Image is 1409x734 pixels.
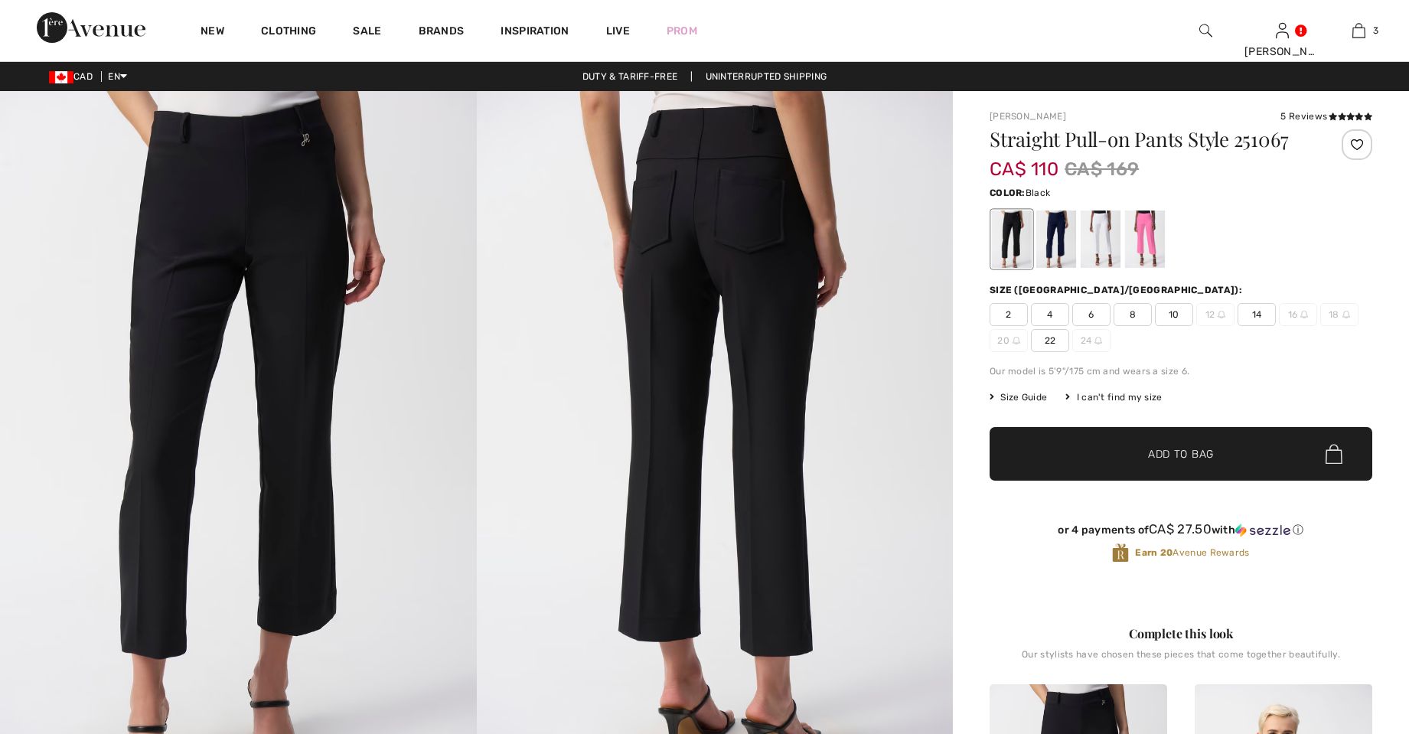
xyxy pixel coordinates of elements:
[1311,619,1394,657] iframe: Opens a widget where you can find more information
[1094,337,1102,344] img: ring-m.svg
[990,522,1372,537] div: or 4 payments of with
[990,303,1028,326] span: 2
[49,71,73,83] img: Canadian Dollar
[1235,524,1290,537] img: Sezzle
[1135,546,1249,559] span: Avenue Rewards
[1373,24,1378,38] span: 3
[1149,521,1212,537] span: CA$ 27.50
[1342,311,1350,318] img: ring-m.svg
[1279,303,1317,326] span: 16
[261,24,316,41] a: Clothing
[1320,303,1358,326] span: 18
[1065,155,1139,183] span: CA$ 169
[990,364,1372,378] div: Our model is 5'9"/175 cm and wears a size 6.
[1072,303,1111,326] span: 6
[1081,210,1120,268] div: Off White
[1155,303,1193,326] span: 10
[990,329,1028,352] span: 20
[1112,543,1129,563] img: Avenue Rewards
[1065,390,1162,404] div: I can't find my size
[1352,21,1365,40] img: My Bag
[1280,109,1372,123] div: 5 Reviews
[990,522,1372,543] div: or 4 payments ofCA$ 27.50withSezzle Click to learn more about Sezzle
[201,24,224,41] a: New
[990,129,1309,149] h1: Straight Pull-on Pants Style 251067
[667,23,697,39] a: Prom
[419,24,465,41] a: Brands
[353,24,381,41] a: Sale
[1326,444,1342,464] img: Bag.svg
[990,188,1026,198] span: Color:
[49,71,99,82] span: CAD
[1276,21,1289,40] img: My Info
[1036,210,1076,268] div: Midnight Blue
[1031,329,1069,352] span: 22
[990,111,1066,122] a: [PERSON_NAME]
[1218,311,1225,318] img: ring-m.svg
[501,24,569,41] span: Inspiration
[606,23,630,39] a: Live
[1300,311,1308,318] img: ring-m.svg
[1013,337,1020,344] img: ring-m.svg
[1135,547,1173,558] strong: Earn 20
[1031,303,1069,326] span: 4
[1199,21,1212,40] img: search the website
[990,427,1372,481] button: Add to Bag
[1114,303,1152,326] span: 8
[1238,303,1276,326] span: 14
[1196,303,1235,326] span: 12
[1244,44,1319,60] div: [PERSON_NAME]
[37,12,145,43] img: 1ère Avenue
[990,143,1058,180] span: CA$ 110
[990,390,1047,404] span: Size Guide
[1072,329,1111,352] span: 24
[1321,21,1396,40] a: 3
[992,210,1032,268] div: Black
[990,625,1372,643] div: Complete this look
[990,649,1372,672] div: Our stylists have chosen these pieces that come together beautifully.
[1026,188,1051,198] span: Black
[1125,210,1165,268] div: Bubble gum
[108,71,127,82] span: EN
[1148,446,1214,462] span: Add to Bag
[1276,23,1289,38] a: Sign In
[990,283,1245,297] div: Size ([GEOGRAPHIC_DATA]/[GEOGRAPHIC_DATA]):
